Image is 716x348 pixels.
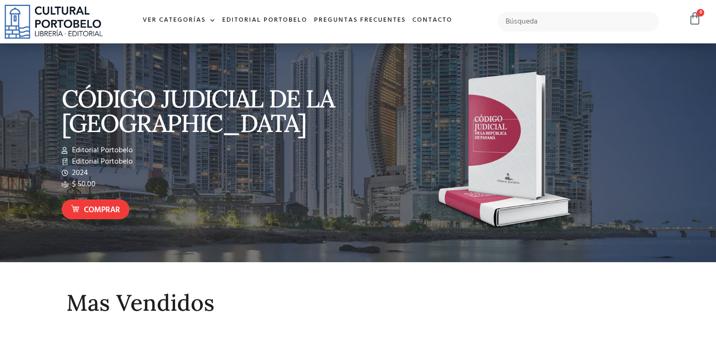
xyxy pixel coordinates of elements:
[84,204,120,216] span: Comprar
[498,12,659,32] input: Búsqueda
[311,10,409,31] a: Preguntas frecuentes
[219,10,311,31] a: Editorial Portobelo
[688,12,701,25] a: 0
[62,86,354,135] p: CÓDIGO JUDICIAL DE LA [GEOGRAPHIC_DATA]
[70,145,133,156] span: Editorial Portobelo
[70,156,133,167] span: Editorial Portobelo
[70,179,96,190] span: $ 50.00
[697,9,704,17] span: 0
[66,290,650,315] h2: Mas Vendidos
[62,199,129,220] a: Comprar
[139,10,219,31] a: Ver Categorías
[70,167,88,179] span: 2024
[409,10,456,31] a: Contacto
